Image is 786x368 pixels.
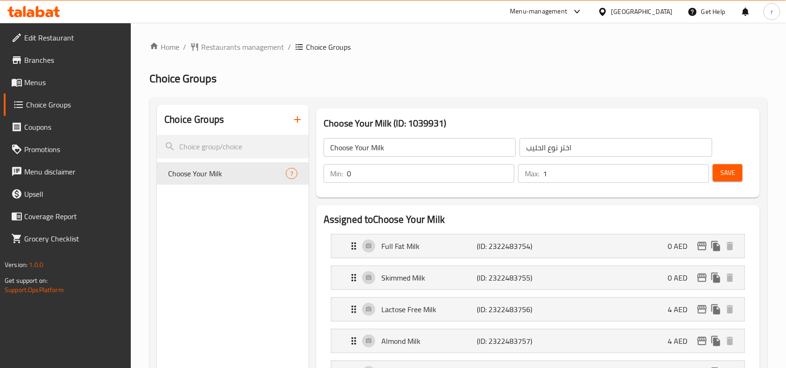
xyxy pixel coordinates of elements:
p: 4 AED [668,304,695,315]
span: Upsell [24,188,124,200]
button: duplicate [709,239,723,253]
li: Expand [324,325,752,357]
div: Expand [332,266,745,289]
input: search [157,135,309,159]
p: Max: [525,168,539,179]
a: Restaurants management [190,41,284,53]
p: Min: [330,168,343,179]
button: delete [723,239,737,253]
li: / [288,41,291,53]
button: duplicate [709,302,723,316]
span: Choice Groups [306,41,351,53]
button: delete [723,334,737,348]
span: Get support on: [5,274,47,287]
a: Support.OpsPlatform [5,284,64,296]
p: Skimmed Milk [381,272,477,283]
li: Expand [324,294,752,325]
span: Coverage Report [24,211,124,222]
p: (ID: 2322483754) [477,241,541,252]
div: [GEOGRAPHIC_DATA] [611,7,673,17]
button: duplicate [709,334,723,348]
a: Choice Groups [4,94,131,116]
button: edit [695,334,709,348]
p: 0 AED [668,241,695,252]
a: Branches [4,49,131,71]
a: Coupons [4,116,131,138]
span: Coupons [24,121,124,133]
button: duplicate [709,271,723,285]
div: Menu-management [510,6,568,17]
p: Full Fat Milk [381,241,477,252]
div: Expand [332,329,745,353]
span: Restaurants management [201,41,284,53]
p: 4 AED [668,335,695,347]
a: Coverage Report [4,205,131,227]
span: Menu disclaimer [24,166,124,177]
li: Expand [324,262,752,294]
a: Home [149,41,179,53]
span: Menus [24,77,124,88]
a: Grocery Checklist [4,227,131,250]
p: (ID: 2322483757) [477,335,541,347]
span: Choice Groups [26,99,124,110]
p: (ID: 2322483755) [477,272,541,283]
div: Expand [332,234,745,258]
button: edit [695,271,709,285]
a: Menu disclaimer [4,161,131,183]
span: Choose Your Milk [168,168,286,179]
button: delete [723,271,737,285]
span: 1.0.0 [29,259,43,271]
a: Menus [4,71,131,94]
span: Choice Groups [149,68,217,89]
div: Choose Your Milk7 [157,162,309,185]
button: edit [695,239,709,253]
div: Expand [332,298,745,321]
p: Almond Milk [381,335,477,347]
p: (ID: 2322483756) [477,304,541,315]
span: Branches [24,54,124,66]
button: delete [723,302,737,316]
a: Upsell [4,183,131,205]
li: Expand [324,230,752,262]
a: Edit Restaurant [4,27,131,49]
span: Save [720,167,735,179]
a: Promotions [4,138,131,161]
div: Choices [286,168,298,179]
button: Save [713,164,743,181]
span: Grocery Checklist [24,233,124,244]
p: Lactose Free Milk [381,304,477,315]
li: / [183,41,186,53]
span: r [771,7,773,17]
span: Version: [5,259,27,271]
span: Promotions [24,144,124,155]
p: 0 AED [668,272,695,283]
h2: Choice Groups [164,113,224,127]
span: 7 [286,169,297,178]
button: edit [695,302,709,316]
nav: breadcrumb [149,41,767,53]
h3: Choose Your Milk (ID: 1039931) [324,116,752,131]
h2: Assigned to Choose Your Milk [324,213,752,227]
span: Edit Restaurant [24,32,124,43]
